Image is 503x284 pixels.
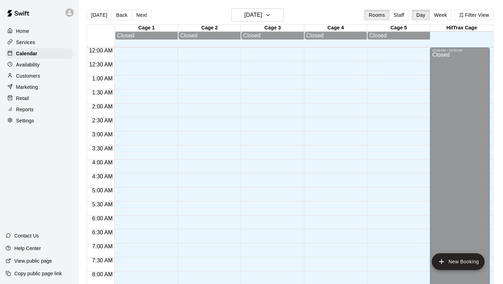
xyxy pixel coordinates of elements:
[90,118,115,123] span: 2:30 AM
[90,229,115,235] span: 6:30 AM
[115,25,178,31] div: Cage 1
[369,33,428,39] div: Closed
[132,10,151,20] button: Next
[90,173,115,179] span: 4:30 AM
[87,10,112,20] button: [DATE]
[16,117,34,124] p: Settings
[16,95,29,102] p: Retail
[412,10,430,20] button: Day
[90,76,115,81] span: 1:00 AM
[454,10,494,20] button: Filter View
[90,159,115,165] span: 4:00 AM
[367,25,430,31] div: Cage 5
[6,93,73,104] a: Retail
[14,270,62,277] p: Copy public page link
[90,132,115,137] span: 3:00 AM
[16,106,34,113] p: Reports
[16,72,40,79] p: Customers
[306,33,365,39] div: Closed
[180,33,239,39] div: Closed
[117,33,176,39] div: Closed
[16,28,29,35] p: Home
[90,271,115,277] span: 8:00 AM
[90,201,115,207] span: 5:30 AM
[245,10,262,20] h6: [DATE]
[231,8,284,22] button: [DATE]
[6,82,73,92] a: Marketing
[6,71,73,81] a: Customers
[6,48,73,59] a: Calendar
[14,245,41,252] p: Help Center
[6,115,73,126] a: Settings
[241,25,304,31] div: Cage 3
[14,257,52,264] p: View public page
[6,59,73,70] a: Availability
[90,145,115,151] span: 3:30 AM
[304,25,367,31] div: Cage 4
[16,50,37,57] p: Calendar
[14,232,39,239] p: Contact Us
[389,10,409,20] button: Staff
[16,61,40,68] p: Availability
[90,104,115,109] span: 2:00 AM
[90,257,115,263] span: 7:30 AM
[430,10,452,20] button: Week
[90,243,115,249] span: 7:00 AM
[6,104,73,115] a: Reports
[16,84,38,91] p: Marketing
[87,48,115,54] span: 12:00 AM
[6,26,73,36] a: Home
[178,25,241,31] div: Cage 2
[16,39,35,46] p: Services
[111,10,132,20] button: Back
[90,90,115,95] span: 1:30 AM
[430,25,494,31] div: HitTrax Cage
[90,215,115,221] span: 6:00 AM
[6,37,73,48] a: Services
[432,49,488,52] div: 12:00 AM – 10:30 AM
[243,33,302,39] div: Closed
[87,62,115,68] span: 12:30 AM
[432,253,484,270] button: add
[364,10,389,20] button: Rooms
[90,187,115,193] span: 5:00 AM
